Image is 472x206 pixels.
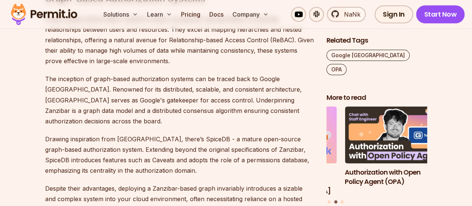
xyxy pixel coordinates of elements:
[328,200,331,203] button: Go to slide 1
[345,107,446,196] a: Authorization with Open Policy Agent (OPA)Authorization with Open Policy Agent (OPA)
[340,10,360,19] span: NaNk
[45,133,315,175] p: Drawing inspiration from [GEOGRAPHIC_DATA], there’s SpiceDB - a mature open-source graph-based au...
[45,74,315,126] p: The inception of graph-based authorization systems can be traced back to Google [GEOGRAPHIC_DATA]...
[236,107,337,196] li: 1 of 3
[326,64,347,75] a: OPA
[334,200,337,204] button: Go to slide 2
[236,168,337,196] h3: DeepSeek Completely Changed How We Use Google [GEOGRAPHIC_DATA]
[345,107,446,196] li: 2 of 3
[327,7,366,22] a: NaNk
[416,5,465,23] a: Start Now
[375,5,413,23] a: Sign In
[326,50,410,61] a: Google [GEOGRAPHIC_DATA]
[229,7,272,22] button: Company
[7,1,81,27] img: Permit logo
[178,7,203,22] a: Pricing
[326,93,427,102] h2: More to read
[326,36,427,45] h2: Related Tags
[326,107,427,205] div: Posts
[144,7,175,22] button: Learn
[341,200,344,203] button: Go to slide 3
[206,7,226,22] a: Docs
[45,14,315,66] p: Graph-based authorization systems employ a graphical representation to illustrate relationships b...
[345,168,446,187] h3: Authorization with Open Policy Agent (OPA)
[100,7,141,22] button: Solutions
[345,107,446,164] img: Authorization with Open Policy Agent (OPA)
